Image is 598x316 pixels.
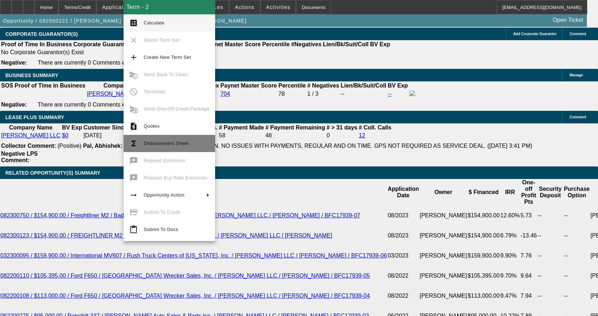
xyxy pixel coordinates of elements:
[144,123,159,129] span: Quotes
[1,102,27,108] b: Negative:
[550,14,586,26] a: Open Ticket
[419,179,467,206] th: Owner
[520,246,537,266] td: 7.76
[144,192,185,198] span: Opportunity Action
[62,132,68,138] a: $0
[266,4,291,10] span: Activities
[0,273,370,279] a: 082200110 / $105,395.00 / Ford F650 / [GEOGRAPHIC_DATA] Wrecker Sales, Inc. / [PERSON_NAME] LLC /...
[83,143,122,149] b: Pal, Abhishek:
[1,41,72,48] th: Proof of Time In Business
[129,122,138,131] mat-icon: request_quote
[265,124,325,131] b: # Payment Remaining
[564,206,590,226] td: --
[265,132,325,139] td: 48
[467,179,500,206] th: $ Financed
[387,179,419,206] th: Application Date
[419,246,467,266] td: [PERSON_NAME]
[129,19,138,27] mat-icon: calculate
[97,0,137,14] button: Application
[419,286,467,306] td: [PERSON_NAME]
[564,226,590,246] td: --
[564,246,590,266] td: --
[387,206,419,226] td: 08/2023
[221,82,277,89] b: Paynet Master Score
[38,60,190,66] span: There are currently 0 Comments entered on this opportunity
[520,179,537,206] th: One-off Profit Pts
[500,246,520,266] td: 9.90%
[219,124,264,131] b: # Payment Made
[537,266,564,286] td: --
[570,32,586,36] span: Comment
[144,141,189,146] span: Disbursement Sheet
[83,124,127,131] b: Customer Since
[564,179,590,206] th: Purchase Option
[38,102,190,108] span: There are currently 0 Comments entered on this opportunity
[1,132,60,138] a: [PERSON_NAME] LLC
[9,124,52,131] b: Company Name
[409,90,415,96] img: facebook-icon.png
[500,179,520,206] th: IRR
[537,246,564,266] td: --
[520,266,537,286] td: 9.64
[124,143,532,149] span: GOOD CUSTOMER WITH BEACON. NO ISSUES WITH PAYMENTS, REGULAR AND ON TIME. GPS NOT REQUIRED AS SERV...
[0,232,332,239] a: 082300123 / $154,900.00 / FREIGHTLINER M2 / [PERSON_NAME] Auto Sales, Inc. / [PERSON_NAME] LLC / ...
[235,4,255,10] span: Actions
[388,91,392,97] a: --
[387,226,419,246] td: 08/2023
[467,286,500,306] td: $113,000.00
[3,18,247,24] span: Opportunity / 092500221 / [PERSON_NAME] LLC DBA A Towing Service / [PERSON_NAME]
[537,206,564,226] td: --
[230,0,260,14] button: Actions
[73,41,130,47] b: Corporate Guarantor
[1,49,393,56] td: No Corporate Guarantor(s) Exist
[144,227,178,232] span: Submit To Docs
[103,82,130,89] b: Company
[520,206,537,226] td: 5.73
[520,226,537,246] td: -13.46
[564,286,590,306] td: --
[218,132,264,139] td: 58
[326,124,357,131] b: # > 31 days
[278,91,306,97] div: 78
[564,266,590,286] td: --
[467,226,500,246] td: $154,900.00
[261,0,296,14] button: Activities
[1,151,38,163] b: Negative LPS Comment:
[199,82,219,89] b: Paydex
[0,293,370,299] a: 082200108 / $113,000.00 / Ford F650 / [GEOGRAPHIC_DATA] Wrecker Sales, Inc. / [PERSON_NAME] LLC /...
[5,114,64,120] span: LEASE PLUS SUMMARY
[129,225,138,234] mat-icon: content_paste
[537,286,564,306] td: --
[83,132,128,139] td: [DATE]
[419,206,467,226] td: [PERSON_NAME]
[370,41,390,47] b: BV Exp
[14,82,86,89] th: Proof of Time In Business
[467,266,500,286] td: $105,395.00
[520,286,537,306] td: 7.94
[513,32,557,36] span: Add Corporate Guarantor
[467,206,500,226] td: $154,900.00
[359,132,365,138] a: 12
[1,82,14,89] th: SOS
[291,41,322,47] b: #Negatives
[102,4,131,10] span: Application
[500,266,520,286] td: 9.70%
[5,72,58,78] span: BUSINESS SUMMARY
[221,91,230,97] a: 704
[129,139,138,148] mat-icon: functions
[129,53,138,62] mat-icon: add
[326,132,358,139] td: 0
[1,60,27,66] b: Negative:
[144,55,191,60] span: Create New Term Set
[387,246,419,266] td: 03/2023
[340,90,386,98] td: --
[359,124,391,131] b: # Coll. Calls
[57,143,82,149] span: (Positive)
[0,212,360,218] a: 082300750 / $154,900.00 / Freightliner M2 / Bad Ass Custom Motorsports, LLC. / [PERSON_NAME] LLC ...
[307,82,339,89] b: # Negatives
[323,41,368,47] b: Lien/Bk/Suit/Coll
[5,31,78,37] span: CORPORATE GUARANTOR(S)
[570,115,586,119] span: Comment
[262,41,289,47] b: Percentile
[388,82,408,89] b: BV Exp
